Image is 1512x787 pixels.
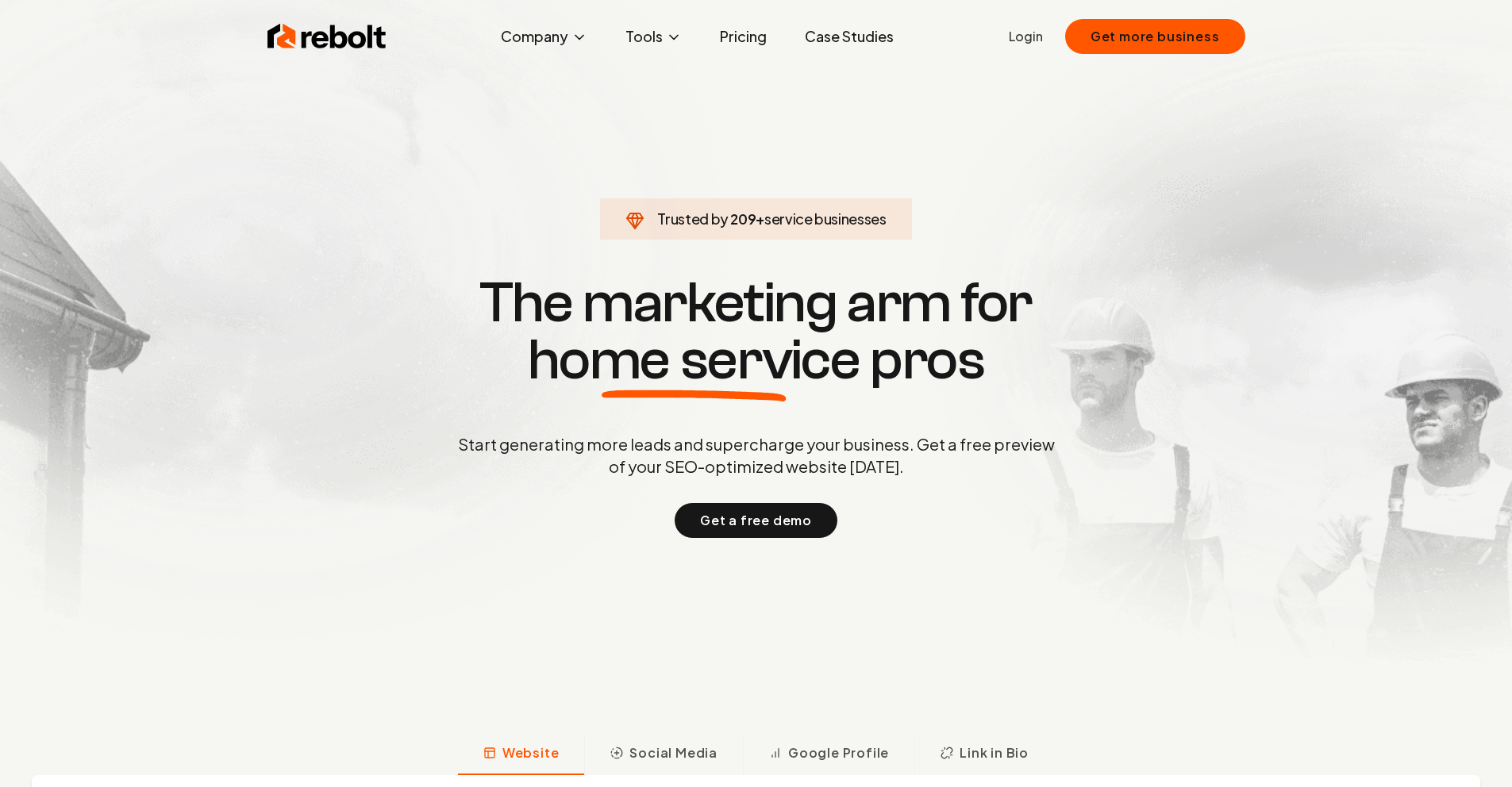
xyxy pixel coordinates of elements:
a: Pricing [707,21,779,52]
button: Link in Bio [914,734,1054,775]
button: Tools [613,21,694,52]
span: Trusted by [657,209,728,228]
span: Website [502,743,560,762]
span: Google Profile [788,743,889,762]
span: service businesses [764,209,887,228]
span: home service [528,332,860,389]
button: Google Profile [743,734,914,775]
button: Social Media [584,734,743,775]
a: Case Studies [792,21,906,52]
button: Get a free demo [675,503,837,538]
img: Rebolt Logo [267,21,387,52]
span: Link in Bio [960,743,1029,762]
span: Social Media [629,743,718,762]
span: + [756,209,764,228]
button: Company [488,21,600,52]
span: 209 [730,208,756,230]
h1: The marketing arm for pros [375,274,1137,389]
button: Get more business [1065,19,1245,54]
p: Start generating more leads and supercharge your business. Get a free preview of your SEO-optimiz... [455,433,1058,478]
button: Website [458,734,585,775]
a: Login [1009,27,1043,46]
